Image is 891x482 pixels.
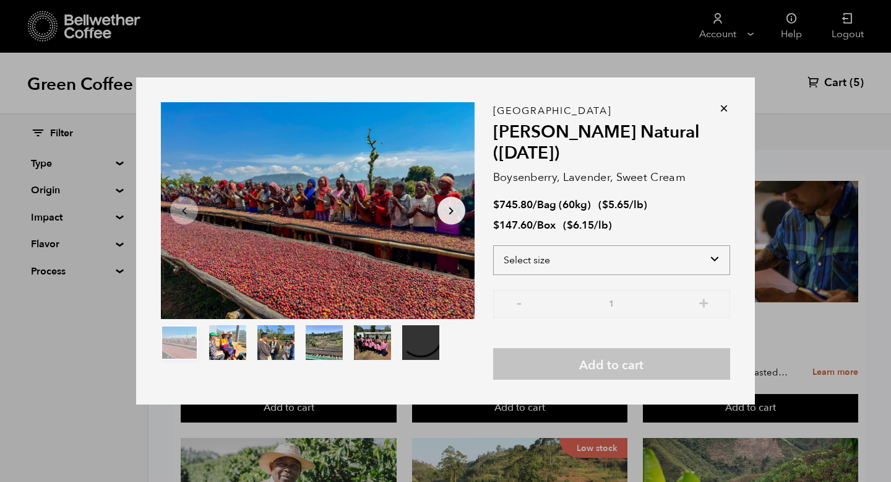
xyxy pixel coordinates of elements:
span: Bag (60kg) [537,198,591,212]
span: /lb [629,198,643,212]
bdi: 5.65 [602,198,629,212]
span: ( ) [563,218,612,232]
span: /lb [594,218,608,232]
h2: [PERSON_NAME] Natural ([DATE]) [493,122,730,164]
span: / [533,198,537,212]
button: - [512,296,527,309]
span: / [533,218,537,232]
bdi: 147.60 [493,218,533,232]
p: Boysenberry, Lavender, Sweet Cream [493,169,730,186]
span: $ [567,218,573,232]
span: $ [493,218,499,232]
span: $ [493,198,499,212]
button: + [696,296,712,309]
span: Box [537,218,556,232]
video: Your browser does not support the video tag. [402,325,439,360]
span: $ [602,198,608,212]
bdi: 6.15 [567,218,594,232]
span: ( ) [598,198,647,212]
button: Add to cart [493,348,730,380]
bdi: 745.80 [493,198,533,212]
